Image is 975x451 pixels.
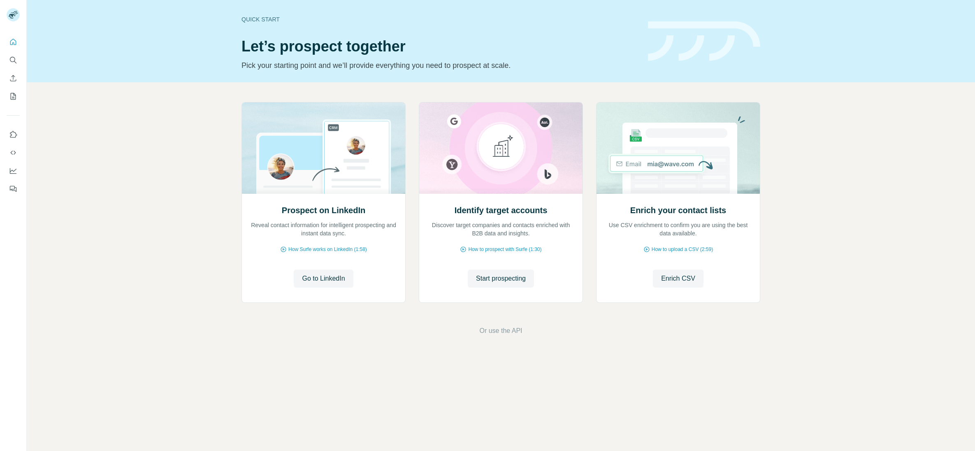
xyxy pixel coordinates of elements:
p: Pick your starting point and we’ll provide everything you need to prospect at scale. [241,60,638,71]
button: Enrich CSV [653,270,703,288]
button: My lists [7,89,20,104]
div: Quick start [241,15,638,23]
img: Identify target accounts [419,102,583,194]
span: How Surfe works on LinkedIn (1:58) [288,246,367,253]
button: Start prospecting [468,270,534,288]
h2: Prospect on LinkedIn [282,205,365,216]
button: Quick start [7,35,20,49]
p: Discover target companies and contacts enriched with B2B data and insights. [427,221,574,237]
button: Search [7,53,20,67]
button: Enrich CSV [7,71,20,86]
img: Enrich your contact lists [596,102,760,194]
span: Start prospecting [476,274,526,284]
button: Use Surfe API [7,145,20,160]
h1: Let’s prospect together [241,38,638,55]
p: Reveal contact information for intelligent prospecting and instant data sync. [250,221,397,237]
button: Or use the API [479,326,522,336]
button: Dashboard [7,163,20,178]
button: Feedback [7,181,20,196]
span: Enrich CSV [661,274,695,284]
span: How to prospect with Surfe (1:30) [468,246,541,253]
button: Go to LinkedIn [294,270,353,288]
button: Use Surfe on LinkedIn [7,127,20,142]
img: banner [648,21,760,61]
img: Prospect on LinkedIn [241,102,406,194]
span: Go to LinkedIn [302,274,345,284]
p: Use CSV enrichment to confirm you are using the best data available. [605,221,752,237]
h2: Identify target accounts [455,205,548,216]
h2: Enrich your contact lists [630,205,726,216]
span: How to upload a CSV (2:59) [652,246,713,253]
